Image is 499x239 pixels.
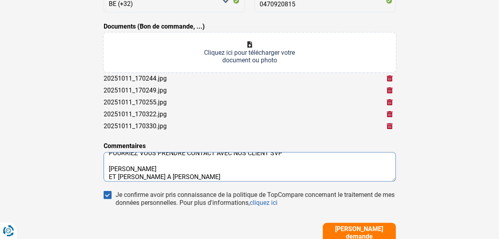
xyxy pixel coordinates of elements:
[104,22,205,31] label: Documents (Bon de commande, ...)
[104,98,167,106] div: 20251011_170255.jpg
[104,87,167,94] div: 20251011_170249.jpg
[104,141,146,151] label: Commentaires
[104,75,167,82] div: 20251011_170244.jpg
[104,122,167,130] div: 20251011_170330.jpg
[250,199,277,206] a: cliquez ici
[104,110,167,118] div: 20251011_170322.jpg
[116,191,396,207] div: Je confirme avoir pris connaissance de la politique de TopCompare concernant le traitement de mes...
